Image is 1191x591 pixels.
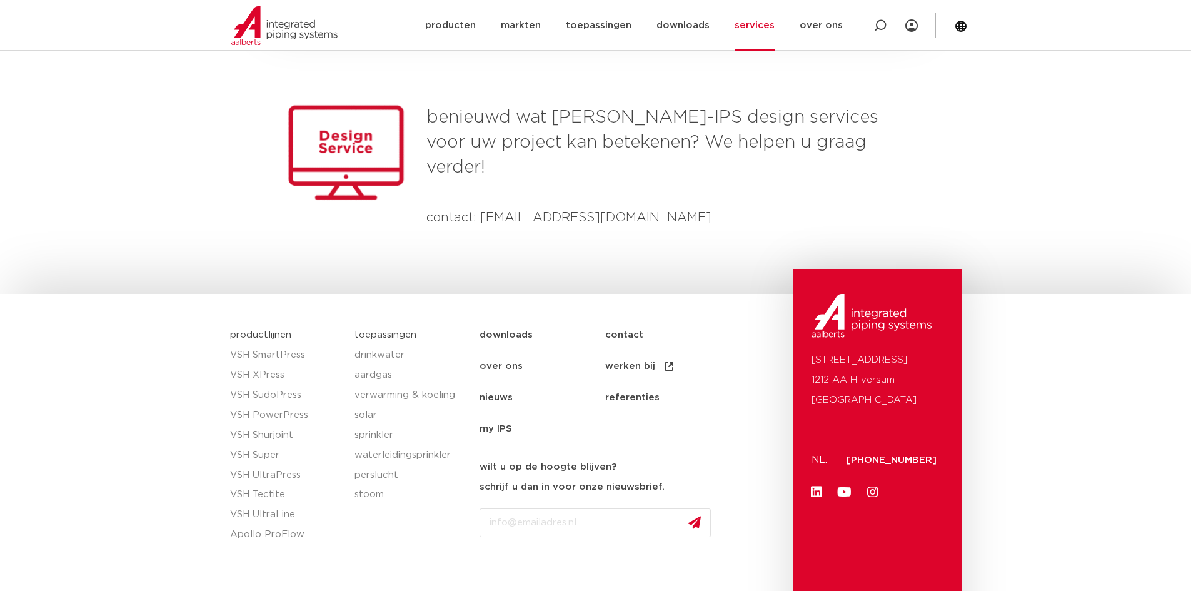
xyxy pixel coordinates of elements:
[605,320,731,351] a: contact
[605,351,731,382] a: werken bij
[605,382,731,413] a: referenties
[230,405,343,425] a: VSH PowerPress
[480,320,605,351] a: downloads
[230,330,291,340] a: productlijnen
[480,320,786,445] nav: Menu
[230,505,343,525] a: VSH UltraLine
[426,80,883,180] h3: benieuwd wat [PERSON_NAME]-IPS design services voor uw project kan betekenen? We helpen u graag v...
[812,350,943,410] p: [STREET_ADDRESS] 1212 AA Hilversum [GEOGRAPHIC_DATA]
[230,525,343,545] a: Apollo ProFlow
[354,330,416,340] a: toepassingen
[354,385,467,405] a: verwarming & koeling
[812,450,832,470] p: NL:
[230,385,343,405] a: VSH SudoPress
[847,455,937,465] a: [PHONE_NUMBER]
[230,365,343,385] a: VSH XPress
[354,425,467,445] a: sprinkler
[480,351,605,382] a: over ons
[354,345,467,365] a: drinkwater
[688,516,701,529] img: send.svg
[230,465,343,485] a: VSH UltraPress
[480,413,605,445] a: my IPS
[480,382,605,413] a: nieuws
[354,485,467,505] a: stoom
[426,208,860,228] h4: contact: [EMAIL_ADDRESS][DOMAIN_NAME]
[480,482,665,492] strong: schrijf u dan in voor onze nieuwsbrief.
[480,462,616,472] strong: wilt u op de hoogte blijven?
[354,365,467,385] a: aardgas
[230,425,343,445] a: VSH Shurjoint
[354,465,467,485] a: perslucht
[230,485,343,505] a: VSH Tectite
[230,445,343,465] a: VSH Super
[480,508,711,537] input: info@emailadres.nl
[354,405,467,425] a: solar
[230,345,343,365] a: VSH SmartPress
[354,445,467,465] a: waterleidingsprinkler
